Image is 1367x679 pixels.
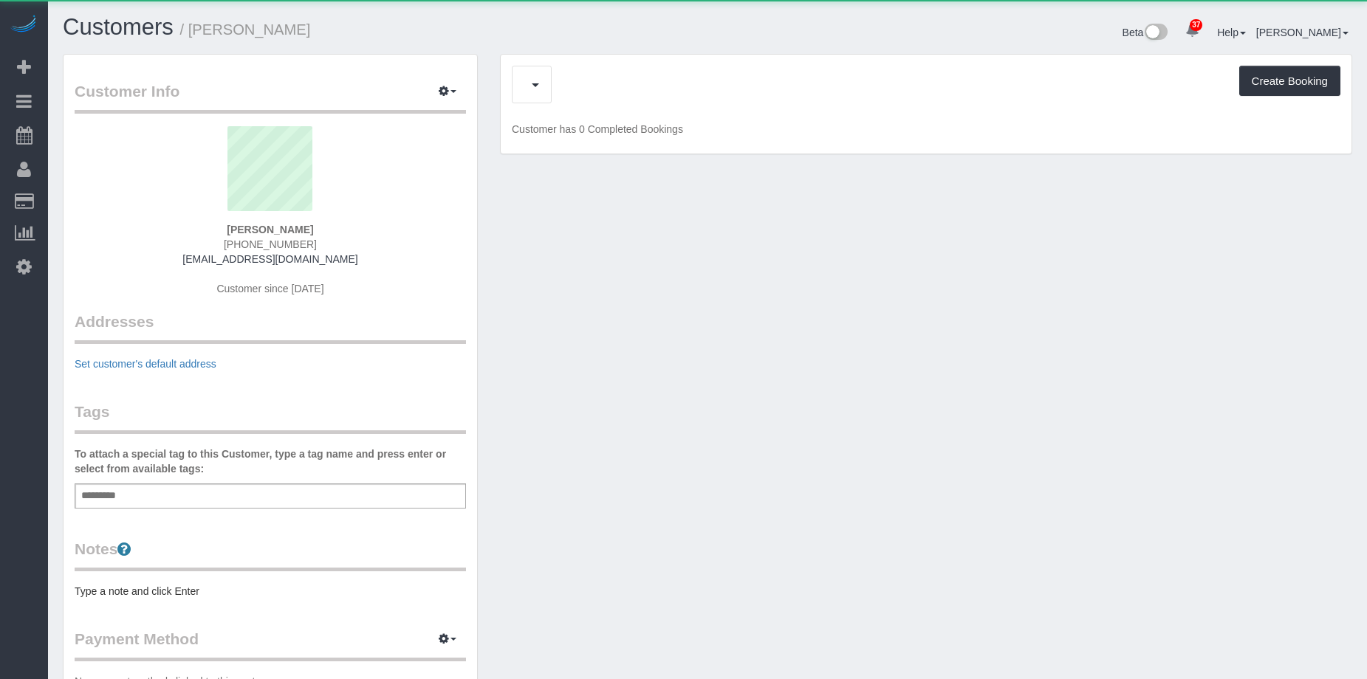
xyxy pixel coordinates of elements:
span: [PHONE_NUMBER] [224,238,317,250]
a: Customers [63,14,174,40]
legend: Payment Method [75,628,466,661]
pre: Type a note and click Enter [75,584,466,599]
span: 37 [1190,19,1202,31]
span: Customer since [DATE] [216,283,323,294]
a: [EMAIL_ADDRESS][DOMAIN_NAME] [182,253,357,265]
p: Customer has 0 Completed Bookings [512,122,1340,137]
label: To attach a special tag to this Customer, type a tag name and press enter or select from availabl... [75,447,466,476]
strong: [PERSON_NAME] [227,224,313,235]
a: 37 [1178,15,1207,47]
legend: Tags [75,401,466,434]
small: / [PERSON_NAME] [180,21,311,38]
a: [PERSON_NAME] [1256,27,1349,38]
a: Beta [1123,27,1168,38]
button: Create Booking [1239,66,1340,97]
legend: Notes [75,538,466,571]
img: New interface [1143,24,1168,43]
img: Automaid Logo [9,15,38,35]
a: Help [1217,27,1246,38]
legend: Customer Info [75,80,466,114]
a: Set customer's default address [75,358,216,370]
